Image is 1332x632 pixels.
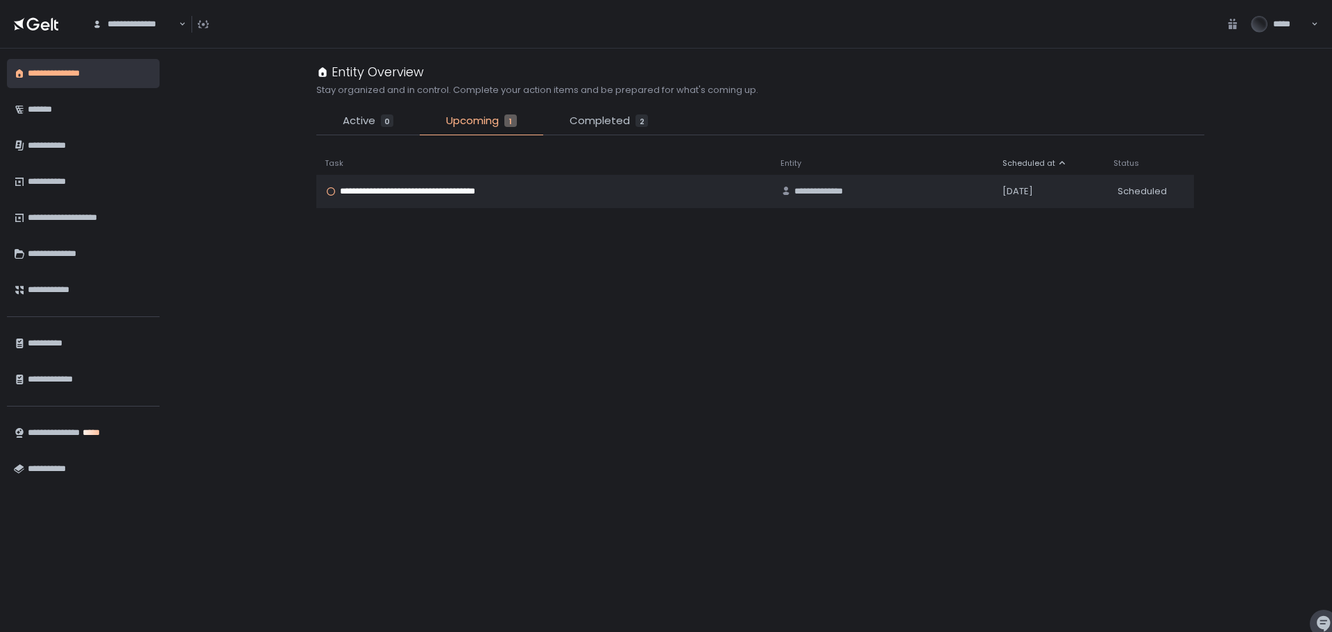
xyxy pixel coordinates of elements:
[343,113,375,129] span: Active
[570,113,630,129] span: Completed
[325,158,343,169] span: Task
[83,10,186,39] div: Search for option
[635,114,648,127] div: 2
[780,158,801,169] span: Entity
[1113,158,1139,169] span: Status
[1002,185,1033,198] span: [DATE]
[316,84,758,96] h2: Stay organized and in control. Complete your action items and be prepared for what's coming up.
[1002,158,1055,169] span: Scheduled at
[1118,185,1167,198] span: Scheduled
[316,62,424,81] div: Entity Overview
[381,114,393,127] div: 0
[177,17,178,31] input: Search for option
[446,113,499,129] span: Upcoming
[504,114,517,127] div: 1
